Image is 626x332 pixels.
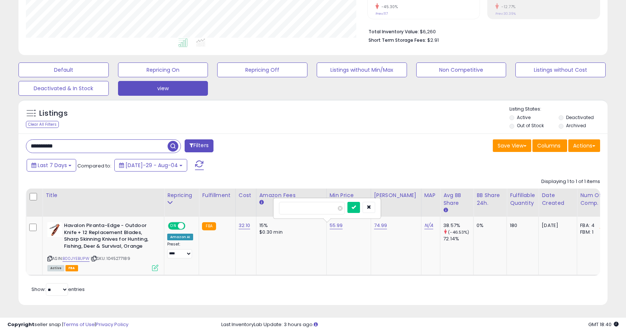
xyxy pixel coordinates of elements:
[47,222,158,270] div: ASIN:
[424,222,433,229] a: N/A
[317,62,407,77] button: Listings without Min/Max
[443,236,473,242] div: 72.14%
[517,122,544,129] label: Out of Stock
[542,222,571,229] div: [DATE]
[566,122,586,129] label: Archived
[510,222,533,229] div: 180
[443,192,470,207] div: Avg BB Share
[47,265,64,271] span: All listings currently available for purchase on Amazon
[477,222,501,229] div: 0%
[47,222,62,237] img: 41DXSx69BpL._SL40_.jpg
[259,192,323,199] div: Amazon Fees
[368,27,595,35] li: $6,260
[27,159,76,172] button: Last 7 Days
[7,321,34,328] strong: Copyright
[18,81,109,96] button: Deactivated & In Stock
[566,114,594,121] label: Deactivated
[376,11,388,16] small: Prev: 117
[63,321,95,328] a: Terms of Use
[379,4,398,10] small: -45.30%
[184,223,196,229] span: OFF
[185,139,213,152] button: Filters
[167,234,193,240] div: Amazon AI
[515,62,606,77] button: Listings without Cost
[118,81,208,96] button: view
[537,142,561,149] span: Columns
[448,229,469,235] small: (-46.53%)
[202,222,216,230] small: FBA
[541,178,600,185] div: Displaying 1 to 1 of 1 items
[588,321,619,328] span: 2025-08-12 18:40 GMT
[31,286,85,293] span: Show: entries
[259,199,264,206] small: Amazon Fees.
[424,192,437,199] div: MAP
[368,28,419,35] b: Total Inventory Value:
[38,162,67,169] span: Last 7 Days
[330,222,343,229] a: 55.99
[416,62,506,77] button: Non Competitive
[63,255,90,262] a: B00JYEBUPW
[495,11,516,16] small: Prev: 30.39%
[65,265,78,271] span: FBA
[368,37,426,43] b: Short Term Storage Fees:
[169,223,178,229] span: ON
[259,229,321,236] div: $0.30 min
[517,114,531,121] label: Active
[580,222,605,229] div: FBA: 4
[18,62,109,77] button: Default
[239,222,250,229] a: 32.10
[580,192,607,207] div: Num of Comp.
[532,139,567,152] button: Columns
[96,321,128,328] a: Privacy Policy
[125,162,178,169] span: [DATE]-29 - Aug-04
[7,321,128,328] div: seller snap | |
[202,192,232,199] div: Fulfillment
[118,62,208,77] button: Repricing On
[91,255,130,261] span: | SKU: 1045277189
[114,159,187,172] button: [DATE]-29 - Aug-04
[493,139,531,152] button: Save View
[443,222,473,229] div: 38.57%
[39,108,68,119] h5: Listings
[167,242,193,258] div: Preset:
[509,106,607,113] p: Listing States:
[217,62,307,77] button: Repricing Off
[568,139,600,152] button: Actions
[239,192,253,199] div: Cost
[330,192,368,199] div: Min Price
[46,192,161,199] div: Title
[259,222,321,229] div: 15%
[374,192,418,199] div: [PERSON_NAME]
[443,207,448,214] small: Avg BB Share.
[374,222,387,229] a: 74.99
[167,192,196,199] div: Repricing
[77,162,111,169] span: Compared to:
[26,121,59,128] div: Clear All Filters
[64,222,154,251] b: Havalon Piranta-Edge - Outdoor Knife + 12 Replacement Blades, Sharp Skinning Knives for Hunting, ...
[542,192,574,207] div: Date Created
[510,192,535,207] div: Fulfillable Quantity
[580,229,605,236] div: FBM: 1
[221,321,619,328] div: Last InventoryLab Update: 3 hours ago.
[477,192,504,207] div: BB Share 24h.
[499,4,516,10] small: -12.77%
[427,37,439,44] span: $2.91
